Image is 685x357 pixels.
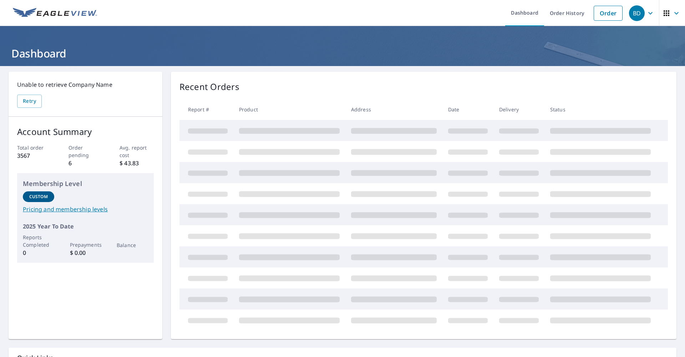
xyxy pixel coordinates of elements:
span: Retry [23,97,36,106]
p: 0 [23,248,54,257]
p: Prepayments [70,241,101,248]
p: Unable to retrieve Company Name [17,80,154,89]
th: Product [233,99,345,120]
p: Membership Level [23,179,148,188]
p: Balance [117,241,148,249]
p: Custom [29,193,48,200]
a: Order [594,6,623,21]
th: Date [442,99,493,120]
th: Delivery [493,99,544,120]
p: 6 [68,159,103,167]
p: Recent Orders [179,80,239,93]
h1: Dashboard [9,46,676,61]
button: Retry [17,95,42,108]
p: 2025 Year To Date [23,222,148,231]
p: $ 43.83 [120,159,154,167]
div: BD [629,5,645,21]
p: $ 0.00 [70,248,101,257]
p: Order pending [68,144,103,159]
p: 3567 [17,151,51,160]
a: Pricing and membership levels [23,205,148,213]
img: EV Logo [13,8,97,19]
th: Address [345,99,442,120]
p: Account Summary [17,125,154,138]
p: Avg. report cost [120,144,154,159]
th: Report # [179,99,233,120]
p: Total order [17,144,51,151]
p: Reports Completed [23,233,54,248]
th: Status [544,99,656,120]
